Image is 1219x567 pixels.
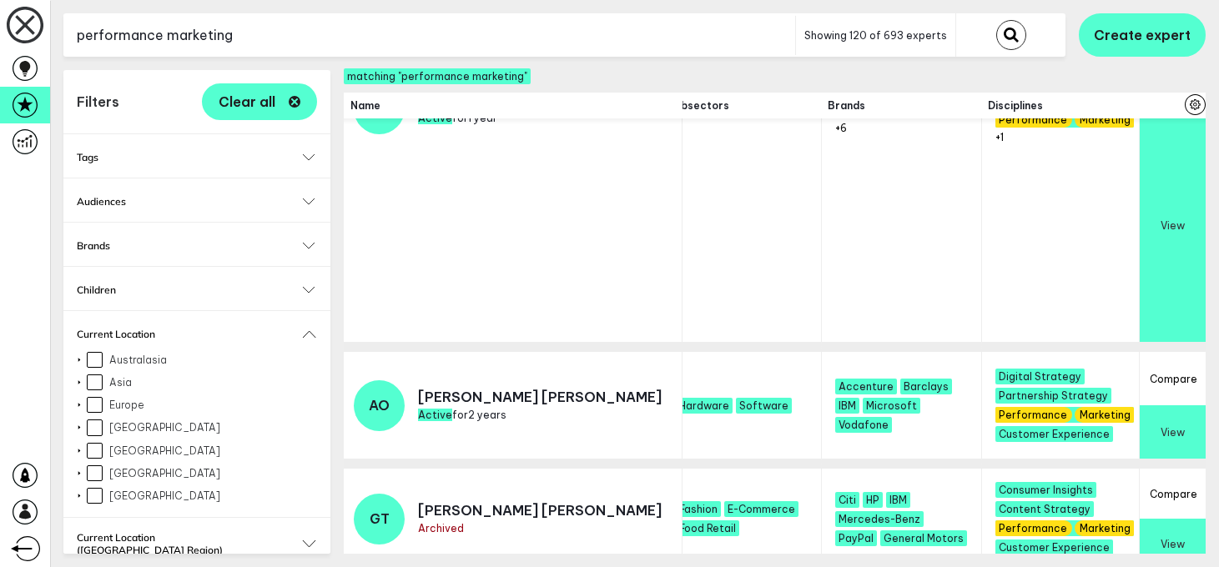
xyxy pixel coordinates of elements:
span: Performance Marketing [995,407,1134,423]
label: [GEOGRAPHIC_DATA] [87,488,317,504]
span: Digital Strategy [995,369,1085,384]
span: Partnership Strategy [995,388,1111,404]
button: Children [77,283,317,296]
p: [PERSON_NAME] [PERSON_NAME] [418,502,662,519]
label: [GEOGRAPHIC_DATA] [87,443,317,459]
span: AO [369,397,390,414]
span: Consumer Insights [995,482,1096,498]
span: Vodafone [835,417,892,433]
button: Current Location [77,328,317,340]
span: Software [736,398,792,414]
input: [GEOGRAPHIC_DATA] [87,443,103,459]
span: Create expert [1094,27,1191,43]
button: View [1140,405,1206,459]
span: Barclays [900,379,952,394]
span: Name [350,99,676,112]
button: Clear all [202,83,317,120]
span: Brands [828,99,975,112]
span: IBM [886,492,910,508]
input: [GEOGRAPHIC_DATA] [87,419,103,435]
span: E-Commerce [724,501,798,517]
label: Europe [87,397,317,413]
span: Disciplines [988,99,1141,112]
label: [GEOGRAPHIC_DATA] [87,465,317,481]
span: matching "performance marketing" [344,68,531,84]
span: Fashion [676,501,721,517]
p: [PERSON_NAME] [PERSON_NAME] [418,389,662,405]
label: [GEOGRAPHIC_DATA] [87,419,317,435]
span: Active [418,409,452,421]
span: Content Strategy [995,501,1094,517]
span: Performance [999,409,1067,421]
button: Create expert [1079,13,1206,57]
span: PayPal [835,530,877,546]
span: Customer Experience [995,426,1113,442]
label: Australasia [87,352,317,368]
button: Audiences [77,195,317,208]
span: Hardware [676,398,733,414]
span: Showing 120 of 693 experts [804,29,947,42]
span: Clear all [219,95,275,108]
button: +6 [835,122,847,134]
button: Compare [1140,352,1206,405]
input: Australasia [87,352,103,368]
span: Accenture [835,379,897,394]
input: Search for name, tags and keywords here... [63,15,795,56]
input: Asia [87,374,103,390]
span: HP [863,492,883,508]
span: Marketing [1080,522,1131,534]
button: Current Location ([GEOGRAPHIC_DATA] Region) [77,531,317,556]
span: Marketing [1080,113,1131,126]
span: Performance [999,113,1067,126]
input: Europe [87,397,103,413]
label: Asia [87,374,317,390]
span: for 2 years [418,409,506,421]
button: Tags [77,151,317,163]
button: +1 [995,131,1004,143]
span: General Motors [880,530,967,546]
span: Mercedes-Benz [835,511,924,527]
h1: Filters [77,93,119,110]
button: Compare [1140,469,1206,519]
span: GT [370,510,390,527]
span: Customer Experience [995,539,1113,555]
span: Citi [835,492,859,508]
span: Marketing [1080,409,1131,421]
span: IBM [835,398,859,414]
span: Microsoft [863,398,920,414]
input: [GEOGRAPHIC_DATA] [87,488,103,504]
span: Subsectors [668,99,814,112]
span: Performance [999,522,1067,534]
span: Performance Marketing [995,520,1134,536]
span: Archived [418,522,464,534]
span: Performance Marketing [995,112,1134,128]
input: [GEOGRAPHIC_DATA] [87,465,103,481]
button: Brands [77,239,317,252]
span: Food Retail [676,520,739,536]
button: View [1140,108,1206,342]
